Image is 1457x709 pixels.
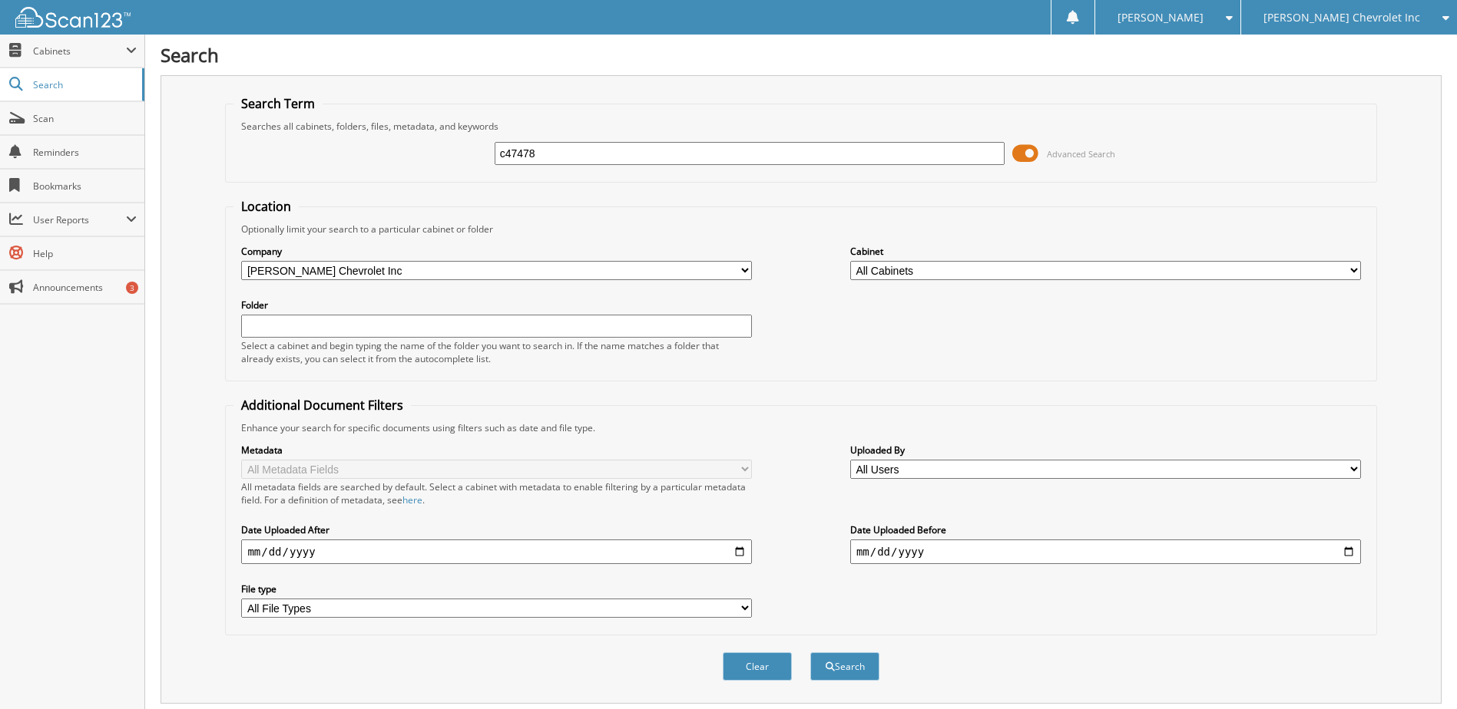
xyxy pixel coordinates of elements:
div: Optionally limit your search to a particular cabinet or folder [233,223,1368,236]
span: Help [33,247,137,260]
span: Announcements [33,281,137,294]
button: Clear [723,652,792,681]
label: Folder [241,298,752,312]
div: Select a cabinet and begin typing the name of the folder you want to search in. If the name match... [241,339,752,365]
label: Date Uploaded After [241,523,752,536]
input: end [850,539,1361,564]
label: Metadata [241,444,752,457]
span: Advanced Search [1047,148,1115,160]
input: start [241,539,752,564]
a: here [402,493,422,506]
label: Date Uploaded Before [850,523,1361,536]
img: scan123-logo-white.svg [15,7,131,28]
span: Scan [33,112,137,125]
div: All metadata fields are searched by default. Select a cabinet with metadata to enable filtering b... [241,480,752,506]
div: 3 [126,282,138,294]
span: Cabinets [33,45,126,58]
legend: Search Term [233,95,323,112]
label: File type [241,582,752,595]
label: Company [241,245,752,258]
div: Enhance your search for specific documents using filters such as date and file type. [233,421,1368,434]
span: Search [33,78,134,91]
button: Search [810,652,879,681]
legend: Additional Document Filters [233,397,411,414]
h1: Search [161,42,1442,68]
span: [PERSON_NAME] [1118,13,1204,22]
span: Bookmarks [33,180,137,193]
span: User Reports [33,213,126,226]
span: [PERSON_NAME] Chevrolet Inc [1263,13,1420,22]
div: Searches all cabinets, folders, files, metadata, and keywords [233,120,1368,133]
label: Cabinet [850,245,1361,258]
legend: Location [233,198,299,215]
span: Reminders [33,146,137,159]
label: Uploaded By [850,444,1361,457]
